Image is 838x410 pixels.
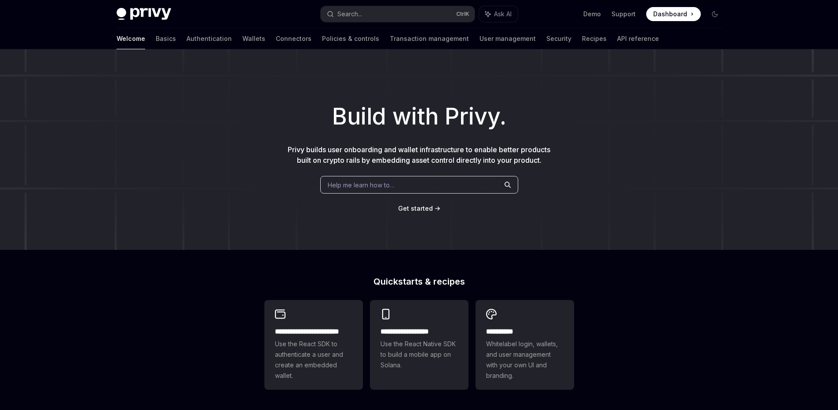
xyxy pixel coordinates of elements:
button: Ask AI [479,6,518,22]
span: Use the React SDK to authenticate a user and create an embedded wallet. [275,339,352,381]
a: API reference [617,28,659,49]
span: Ctrl K [456,11,469,18]
span: Help me learn how to… [328,180,395,190]
h1: Build with Privy. [14,99,824,134]
a: User management [479,28,536,49]
button: Toggle dark mode [708,7,722,21]
a: Get started [398,204,433,213]
a: Wallets [242,28,265,49]
a: Policies & controls [322,28,379,49]
h2: Quickstarts & recipes [264,277,574,286]
a: Support [611,10,636,18]
a: Security [546,28,571,49]
a: Transaction management [390,28,469,49]
a: Dashboard [646,7,701,21]
span: Use the React Native SDK to build a mobile app on Solana. [381,339,458,370]
a: Authentication [187,28,232,49]
button: Search...CtrlK [321,6,475,22]
img: dark logo [117,8,171,20]
span: Privy builds user onboarding and wallet infrastructure to enable better products built on crypto ... [288,145,550,165]
span: Ask AI [494,10,512,18]
a: Recipes [582,28,607,49]
a: **** *****Whitelabel login, wallets, and user management with your own UI and branding. [476,300,574,390]
a: Welcome [117,28,145,49]
a: Connectors [276,28,311,49]
a: Basics [156,28,176,49]
a: **** **** **** ***Use the React Native SDK to build a mobile app on Solana. [370,300,468,390]
span: Get started [398,205,433,212]
span: Dashboard [653,10,687,18]
div: Search... [337,9,362,19]
span: Whitelabel login, wallets, and user management with your own UI and branding. [486,339,564,381]
a: Demo [583,10,601,18]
